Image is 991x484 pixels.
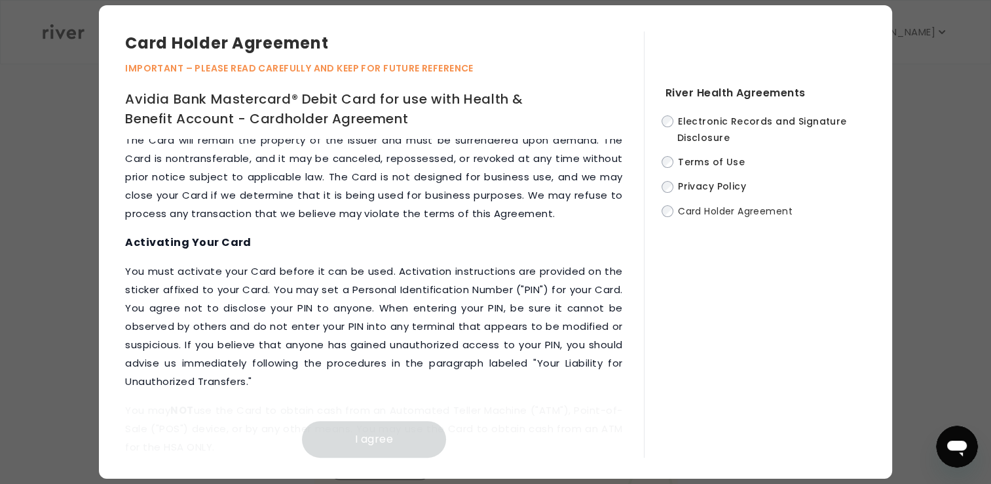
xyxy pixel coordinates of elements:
p: IMPORTANT – PLEASE READ CAREFULLY AND KEEP FOR FUTURE REFERENCE [125,60,643,76]
button: I agree [302,421,446,458]
p: You must activate your Card before it can be used. Activation instructions are provided on the st... [125,262,622,391]
span: Card Holder Agreement [678,205,793,218]
h1: Avidia Bank Mastercard® Debit Card for use with Health & Benefit Account - Cardholder Agreement [125,89,540,129]
h3: Card Holder Agreement [125,31,643,55]
h4: River Health Agreements [665,84,866,102]
h3: Activating Your Card [125,233,622,252]
span: Terms of Use [678,155,745,169]
p: The Card will remain the property of the Issuer and must be surrendered upon demand. The Card is ... [125,131,622,223]
span: Electronic Records and Signature Disclosure [677,115,847,144]
span: Privacy Policy [678,180,746,193]
iframe: Button to launch messaging window [936,426,978,468]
